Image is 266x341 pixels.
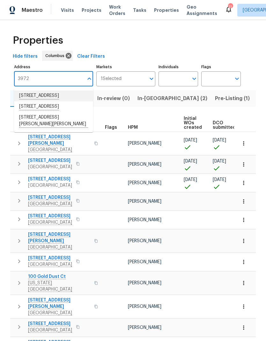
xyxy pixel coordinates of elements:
span: [PERSON_NAME] [128,281,161,285]
span: [DATE] [184,138,197,142]
button: Close [85,74,94,83]
span: [PERSON_NAME] [128,218,161,222]
span: [STREET_ADDRESS] [28,176,72,182]
span: [PERSON_NAME] [128,304,161,309]
span: [DATE] [184,159,197,163]
span: Work Orders [109,4,125,17]
span: Hide filters [13,53,38,61]
span: [GEOGRAPHIC_DATA] [28,182,72,189]
span: [DATE] [184,178,197,182]
label: Flags [201,65,241,69]
span: In-[GEOGRAPHIC_DATA] (2) [137,94,207,103]
span: [PERSON_NAME] [128,199,161,204]
label: Individuals [159,65,198,69]
span: Properties [13,37,63,44]
span: [DATE] [213,159,226,163]
span: HPM [128,125,138,130]
span: 1 Selected [101,76,122,82]
span: Pre-Listing (1) [215,94,250,103]
span: Initial WOs created [184,116,202,130]
span: [PERSON_NAME] [128,141,161,146]
span: [PERSON_NAME] [128,325,161,330]
span: In-review (0) [97,94,130,103]
span: [DATE] [213,178,226,182]
input: Search ... [14,71,84,86]
button: Open [147,74,156,83]
span: Flags [105,125,117,130]
div: Columbus [42,51,73,61]
button: Clear Filters [75,51,107,62]
span: [DATE] [213,138,226,142]
span: [PERSON_NAME] [128,239,161,243]
button: Open [233,74,241,83]
label: Markets [96,65,156,69]
button: Open [190,74,199,83]
span: [PERSON_NAME] [128,162,161,167]
span: Visits [61,7,74,13]
span: Maestro [22,7,43,13]
span: Projects [82,7,101,13]
span: Clear Filters [77,53,105,61]
span: Columbus [45,53,67,59]
span: [PERSON_NAME] [128,181,161,185]
span: Tasks [133,8,146,12]
button: Hide filters [10,51,40,62]
span: Properties [154,7,179,13]
div: 11 [228,4,233,10]
span: [GEOGRAPHIC_DATA] [28,164,72,170]
span: Geo Assignments [187,4,217,17]
label: Address [14,65,93,69]
span: DCO submitted [213,121,236,130]
span: [STREET_ADDRESS] [28,157,72,164]
span: [PERSON_NAME] [128,260,161,264]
